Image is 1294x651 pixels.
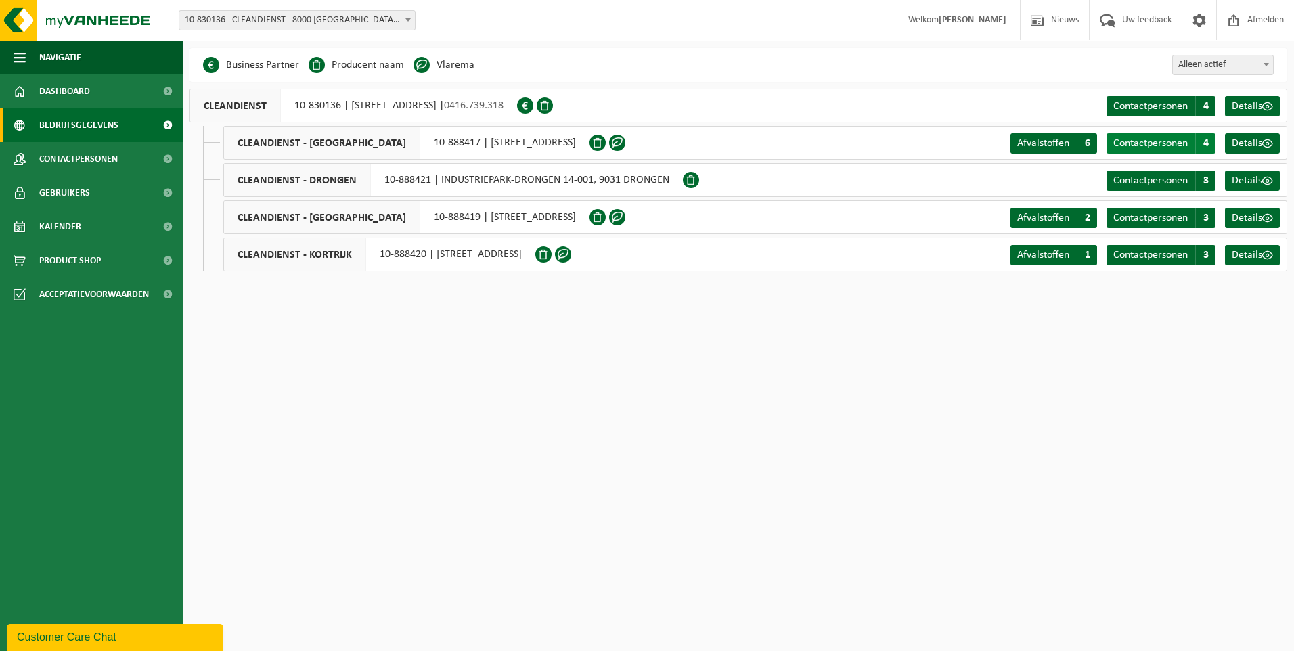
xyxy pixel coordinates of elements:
[1010,245,1097,265] a: Afvalstoffen 1
[1113,175,1188,186] span: Contactpersonen
[1017,250,1069,261] span: Afvalstoffen
[39,277,149,311] span: Acceptatievoorwaarden
[1113,250,1188,261] span: Contactpersonen
[39,142,118,176] span: Contactpersonen
[1195,208,1215,228] span: 3
[189,89,517,122] div: 10-830136 | [STREET_ADDRESS] |
[1113,212,1188,223] span: Contactpersonen
[1225,171,1280,191] a: Details
[1232,138,1262,149] span: Details
[39,244,101,277] span: Product Shop
[1225,96,1280,116] a: Details
[1173,55,1273,74] span: Alleen actief
[224,238,366,271] span: CLEANDIENST - KORTRIJK
[190,89,281,122] span: CLEANDIENST
[1172,55,1274,75] span: Alleen actief
[1107,96,1215,116] a: Contactpersonen 4
[1195,133,1215,154] span: 4
[309,55,404,75] li: Producent naam
[179,10,416,30] span: 10-830136 - CLEANDIENST - 8000 BRUGGE, PATHOEKEWEG 48
[1010,133,1097,154] a: Afvalstoffen 6
[1195,171,1215,191] span: 3
[1107,133,1215,154] a: Contactpersonen 4
[203,55,299,75] li: Business Partner
[224,127,420,159] span: CLEANDIENST - [GEOGRAPHIC_DATA]
[39,176,90,210] span: Gebruikers
[1113,138,1188,149] span: Contactpersonen
[1010,208,1097,228] a: Afvalstoffen 2
[39,108,118,142] span: Bedrijfsgegevens
[224,164,371,196] span: CLEANDIENST - DRONGEN
[1113,101,1188,112] span: Contactpersonen
[223,238,535,271] div: 10-888420 | [STREET_ADDRESS]
[1107,245,1215,265] a: Contactpersonen 3
[1195,245,1215,265] span: 3
[1232,212,1262,223] span: Details
[39,210,81,244] span: Kalender
[1225,133,1280,154] a: Details
[1232,175,1262,186] span: Details
[1107,208,1215,228] a: Contactpersonen 3
[7,621,226,651] iframe: chat widget
[444,100,504,111] span: 0416.739.318
[223,126,589,160] div: 10-888417 | [STREET_ADDRESS]
[223,200,589,234] div: 10-888419 | [STREET_ADDRESS]
[39,74,90,108] span: Dashboard
[1225,245,1280,265] a: Details
[1107,171,1215,191] a: Contactpersonen 3
[939,15,1006,25] strong: [PERSON_NAME]
[414,55,474,75] li: Vlarema
[223,163,683,197] div: 10-888421 | INDUSTRIEPARK-DRONGEN 14-001, 9031 DRONGEN
[179,11,415,30] span: 10-830136 - CLEANDIENST - 8000 BRUGGE, PATHOEKEWEG 48
[1017,138,1069,149] span: Afvalstoffen
[1232,250,1262,261] span: Details
[224,201,420,233] span: CLEANDIENST - [GEOGRAPHIC_DATA]
[1077,245,1097,265] span: 1
[1195,96,1215,116] span: 4
[1077,133,1097,154] span: 6
[39,41,81,74] span: Navigatie
[1077,208,1097,228] span: 2
[1225,208,1280,228] a: Details
[1017,212,1069,223] span: Afvalstoffen
[1232,101,1262,112] span: Details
